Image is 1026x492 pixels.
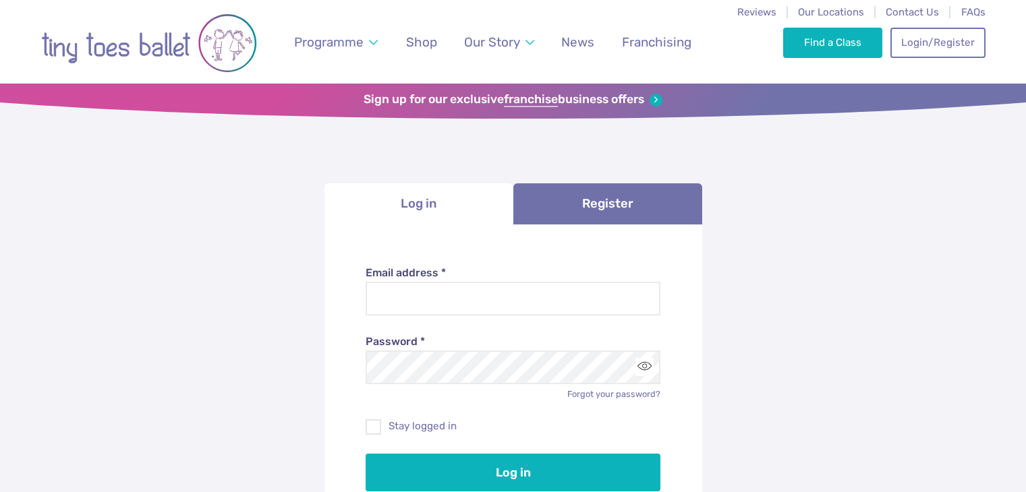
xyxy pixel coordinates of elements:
[366,454,660,491] button: Log in
[635,358,654,376] button: Toggle password visibility
[622,34,691,50] span: Franchising
[464,34,520,50] span: Our Story
[366,334,660,349] label: Password *
[406,34,437,50] span: Shop
[555,26,601,58] a: News
[366,419,660,433] label: Stay logged in
[961,6,986,18] a: FAQs
[890,28,985,57] a: Login/Register
[366,266,660,280] label: Email address *
[400,26,444,58] a: Shop
[567,389,660,399] a: Forgot your password?
[886,6,939,18] a: Contact Us
[458,26,541,58] a: Our Story
[561,34,594,50] span: News
[783,28,882,57] a: Find a Class
[41,13,257,73] img: tiny toes ballet
[798,6,864,18] a: Our Locations
[737,6,776,18] a: Reviews
[294,34,364,50] span: Programme
[364,92,662,107] a: Sign up for our exclusivefranchisebusiness offers
[288,26,384,58] a: Programme
[615,26,697,58] a: Franchising
[504,92,558,107] strong: franchise
[513,183,702,224] a: Register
